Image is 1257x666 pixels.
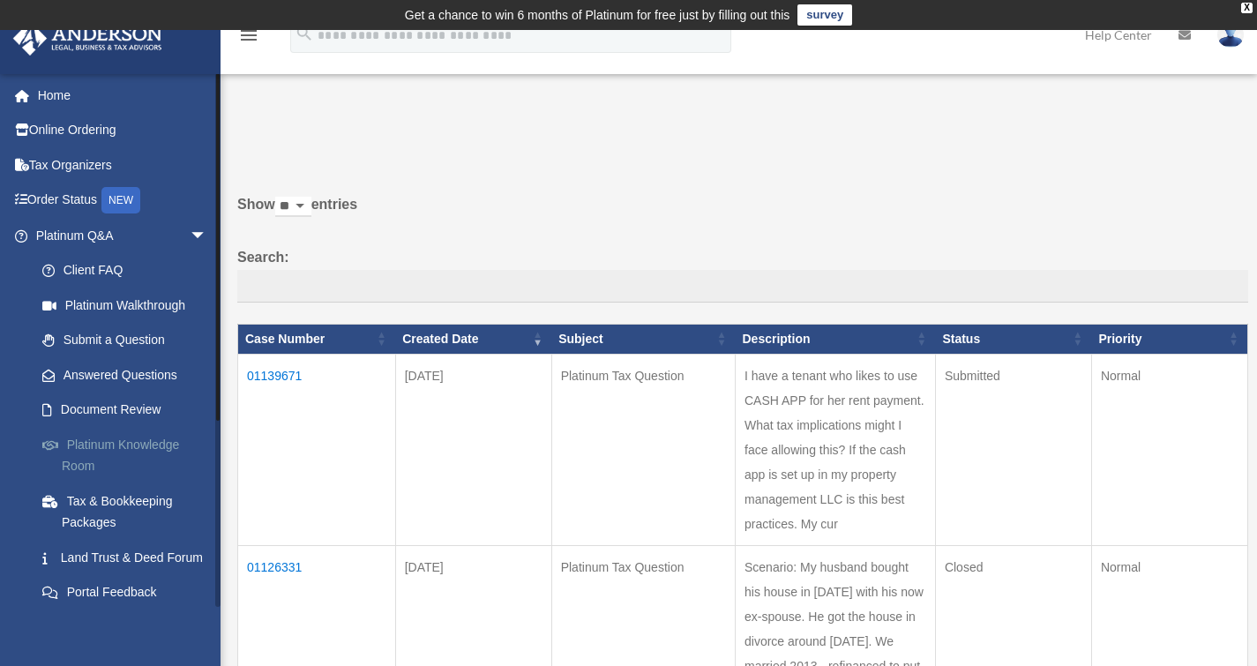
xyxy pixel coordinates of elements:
[736,354,936,545] td: I have a tenant who likes to use CASH APP for her rent payment. What tax implications might I fac...
[12,218,234,253] a: Platinum Q&Aarrow_drop_down
[237,270,1248,303] input: Search:
[237,245,1248,303] label: Search:
[237,192,1248,235] label: Show entries
[12,113,234,148] a: Online Ordering
[405,4,790,26] div: Get a chance to win 6 months of Platinum for free just by filling out this
[12,78,234,113] a: Home
[25,575,234,610] a: Portal Feedback
[25,253,234,288] a: Client FAQ
[25,540,234,575] a: Land Trust & Deed Forum
[25,427,234,483] a: Platinum Knowledge Room
[1217,22,1244,48] img: User Pic
[25,323,234,358] a: Submit a Question
[25,288,234,323] a: Platinum Walkthrough
[25,357,225,393] a: Answered Questions
[736,325,936,355] th: Description: activate to sort column ascending
[551,325,735,355] th: Subject: activate to sort column ascending
[190,218,225,254] span: arrow_drop_down
[551,354,735,545] td: Platinum Tax Question
[935,325,1091,355] th: Status: activate to sort column ascending
[1091,354,1247,545] td: Normal
[1091,325,1247,355] th: Priority: activate to sort column ascending
[8,21,168,56] img: Anderson Advisors Platinum Portal
[295,24,314,43] i: search
[101,187,140,213] div: NEW
[797,4,852,26] a: survey
[238,325,396,355] th: Case Number: activate to sort column ascending
[238,354,396,545] td: 01139671
[25,393,234,428] a: Document Review
[12,183,234,219] a: Order StatusNEW
[238,31,259,46] a: menu
[395,325,551,355] th: Created Date: activate to sort column ascending
[1241,3,1253,13] div: close
[238,25,259,46] i: menu
[275,197,311,217] select: Showentries
[395,354,551,545] td: [DATE]
[25,483,234,540] a: Tax & Bookkeeping Packages
[935,354,1091,545] td: Submitted
[12,147,234,183] a: Tax Organizers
